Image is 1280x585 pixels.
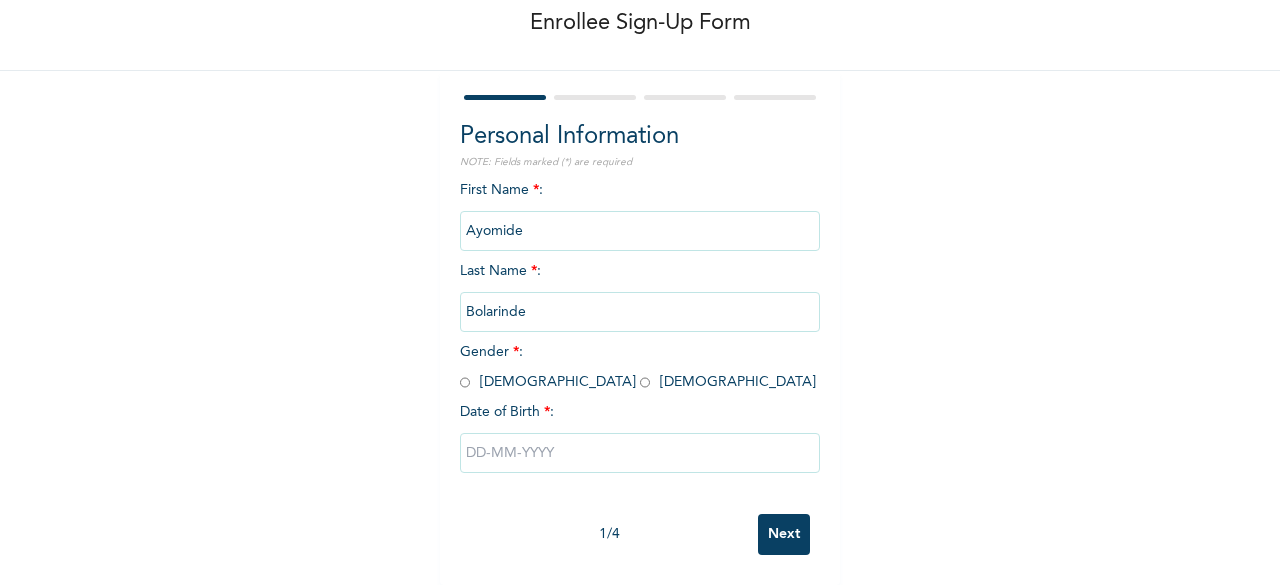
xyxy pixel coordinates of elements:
[460,433,820,473] input: DD-MM-YYYY
[460,183,820,238] span: First Name :
[460,119,820,155] h2: Personal Information
[460,524,758,545] div: 1 / 4
[460,211,820,251] input: Enter your first name
[460,345,816,389] span: Gender : [DEMOGRAPHIC_DATA] [DEMOGRAPHIC_DATA]
[460,155,820,170] p: NOTE: Fields marked (*) are required
[758,514,810,555] input: Next
[460,292,820,332] input: Enter your last name
[460,264,820,319] span: Last Name :
[530,7,751,40] p: Enrollee Sign-Up Form
[460,402,554,423] span: Date of Birth :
